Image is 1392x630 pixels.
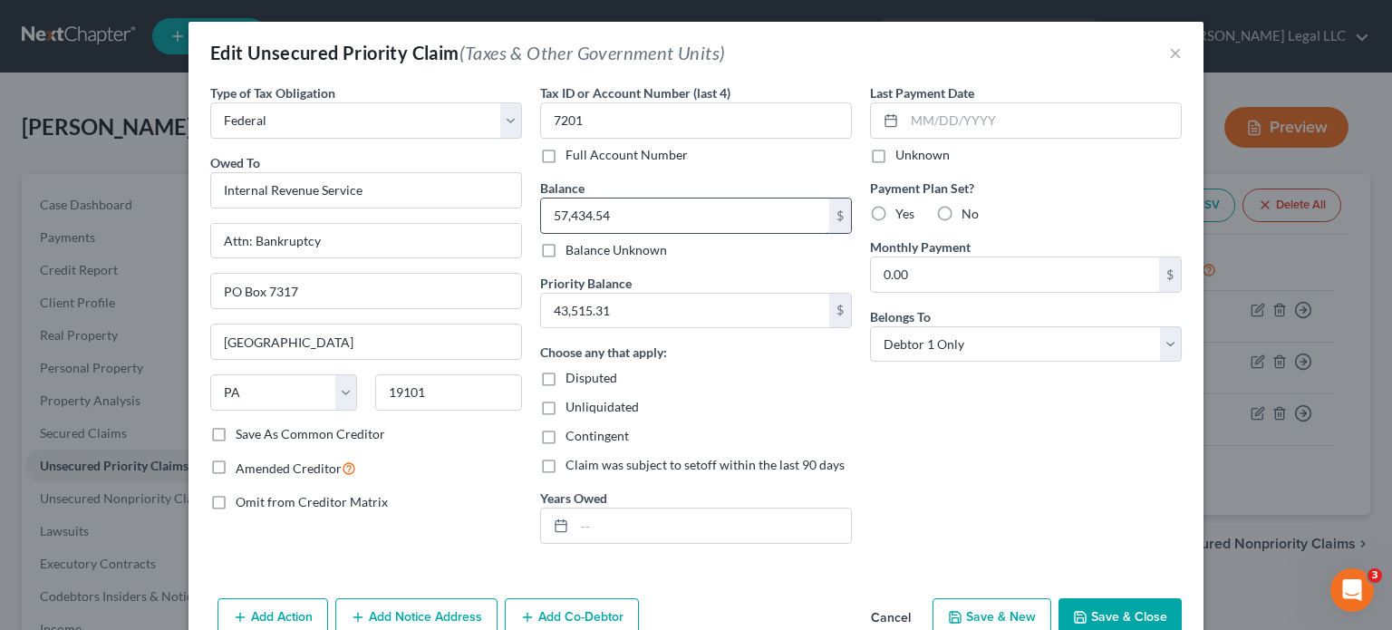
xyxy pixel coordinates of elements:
iframe: Intercom live chat [1330,568,1374,612]
div: $ [1159,257,1181,292]
span: Contingent [565,428,629,443]
div: $ [829,199,851,233]
input: -- [575,509,851,543]
input: Search creditor by name... [210,172,522,208]
input: Enter address... [211,224,521,258]
span: (Taxes & Other Government Units) [459,42,726,63]
input: Enter zip... [375,374,522,411]
input: 0.00 [871,257,1159,292]
label: Priority Balance [540,274,632,293]
label: Full Account Number [565,146,688,164]
label: Choose any that apply: [540,343,667,362]
input: Enter city... [211,325,521,359]
span: 3 [1368,568,1382,583]
span: Unliquidated [565,399,639,414]
label: Balance [540,179,585,198]
span: Belongs To [870,309,931,325]
button: × [1169,42,1182,63]
label: Tax ID or Account Number (last 4) [540,83,730,102]
span: Amended Creditor [236,460,342,476]
span: Omit from Creditor Matrix [236,494,388,509]
span: Type of Tax Obligation [210,85,335,101]
span: Yes [895,206,914,221]
input: 0.00 [541,294,829,328]
input: 0.00 [541,199,829,233]
input: XXXX [540,102,852,139]
span: Disputed [565,370,617,385]
input: MM/DD/YYYY [904,103,1181,138]
label: Balance Unknown [565,241,667,259]
input: Apt, Suite, etc... [211,274,521,308]
label: Monthly Payment [870,237,971,257]
label: Payment Plan Set? [870,179,1182,198]
span: No [962,206,979,221]
span: Owed To [210,155,260,170]
label: Unknown [895,146,950,164]
span: Claim was subject to setoff within the last 90 days [565,457,845,472]
div: Edit Unsecured Priority Claim [210,40,725,65]
label: Save As Common Creditor [236,425,385,443]
div: $ [829,294,851,328]
label: Years Owed [540,489,607,508]
label: Last Payment Date [870,83,974,102]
